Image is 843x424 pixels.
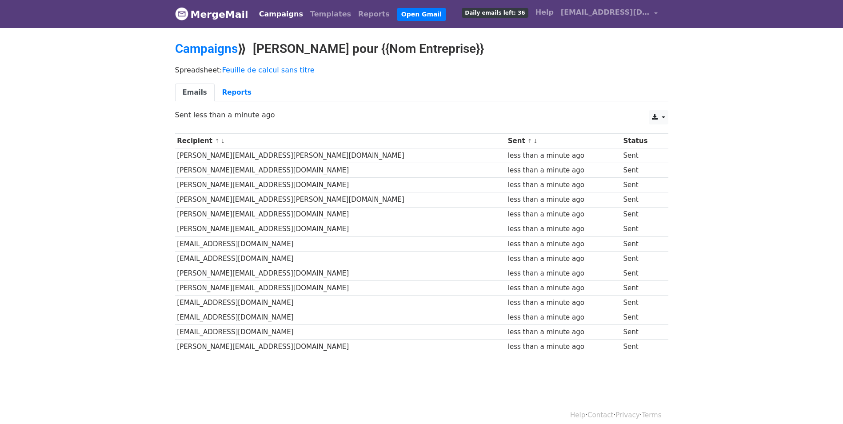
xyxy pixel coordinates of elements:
[621,325,662,340] td: Sent
[508,195,619,205] div: less than a minute ago
[508,312,619,323] div: less than a minute ago
[621,222,662,236] td: Sent
[175,310,506,325] td: [EMAIL_ADDRESS][DOMAIN_NAME]
[508,254,619,264] div: less than a minute ago
[508,209,619,220] div: less than a minute ago
[570,411,585,419] a: Help
[215,138,220,144] a: ↑
[621,178,662,192] td: Sent
[175,266,506,280] td: [PERSON_NAME][EMAIL_ADDRESS][DOMAIN_NAME]
[621,251,662,266] td: Sent
[175,222,506,236] td: [PERSON_NAME][EMAIL_ADDRESS][DOMAIN_NAME]
[355,5,393,23] a: Reports
[215,84,259,102] a: Reports
[621,148,662,163] td: Sent
[175,296,506,310] td: [EMAIL_ADDRESS][DOMAIN_NAME]
[397,8,446,21] a: Open Gmail
[175,236,506,251] td: [EMAIL_ADDRESS][DOMAIN_NAME]
[220,138,225,144] a: ↓
[462,8,528,18] span: Daily emails left: 36
[508,298,619,308] div: less than a minute ago
[621,192,662,207] td: Sent
[508,327,619,337] div: less than a minute ago
[175,110,668,120] p: Sent less than a minute ago
[508,342,619,352] div: less than a minute ago
[533,138,538,144] a: ↓
[508,268,619,279] div: less than a minute ago
[175,134,506,148] th: Recipient
[508,224,619,234] div: less than a minute ago
[506,134,621,148] th: Sent
[222,66,315,74] a: Feuille de calcul sans titre
[175,192,506,207] td: [PERSON_NAME][EMAIL_ADDRESS][PERSON_NAME][DOMAIN_NAME]
[508,180,619,190] div: less than a minute ago
[621,236,662,251] td: Sent
[175,84,215,102] a: Emails
[557,4,661,24] a: [EMAIL_ADDRESS][DOMAIN_NAME]
[621,207,662,222] td: Sent
[621,134,662,148] th: Status
[175,41,238,56] a: Campaigns
[621,296,662,310] td: Sent
[527,138,532,144] a: ↑
[175,148,506,163] td: [PERSON_NAME][EMAIL_ADDRESS][PERSON_NAME][DOMAIN_NAME]
[175,251,506,266] td: [EMAIL_ADDRESS][DOMAIN_NAME]
[615,411,639,419] a: Privacy
[175,7,188,20] img: MergeMail logo
[175,207,506,222] td: [PERSON_NAME][EMAIL_ADDRESS][DOMAIN_NAME]
[532,4,557,21] a: Help
[621,281,662,296] td: Sent
[508,165,619,176] div: less than a minute ago
[175,5,248,24] a: MergeMail
[175,340,506,354] td: [PERSON_NAME][EMAIL_ADDRESS][DOMAIN_NAME]
[175,41,668,56] h2: ⟫ [PERSON_NAME] pour {{Nom Entreprise}}
[621,266,662,280] td: Sent
[175,163,506,178] td: [PERSON_NAME][EMAIL_ADDRESS][DOMAIN_NAME]
[458,4,531,21] a: Daily emails left: 36
[621,163,662,178] td: Sent
[561,7,650,18] span: [EMAIL_ADDRESS][DOMAIN_NAME]
[508,239,619,249] div: less than a minute ago
[175,281,506,296] td: [PERSON_NAME][EMAIL_ADDRESS][DOMAIN_NAME]
[621,340,662,354] td: Sent
[175,325,506,340] td: [EMAIL_ADDRESS][DOMAIN_NAME]
[587,411,613,419] a: Contact
[256,5,307,23] a: Campaigns
[307,5,355,23] a: Templates
[175,65,668,75] p: Spreadsheet:
[621,310,662,325] td: Sent
[508,151,619,161] div: less than a minute ago
[508,283,619,293] div: less than a minute ago
[175,178,506,192] td: [PERSON_NAME][EMAIL_ADDRESS][DOMAIN_NAME]
[642,411,661,419] a: Terms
